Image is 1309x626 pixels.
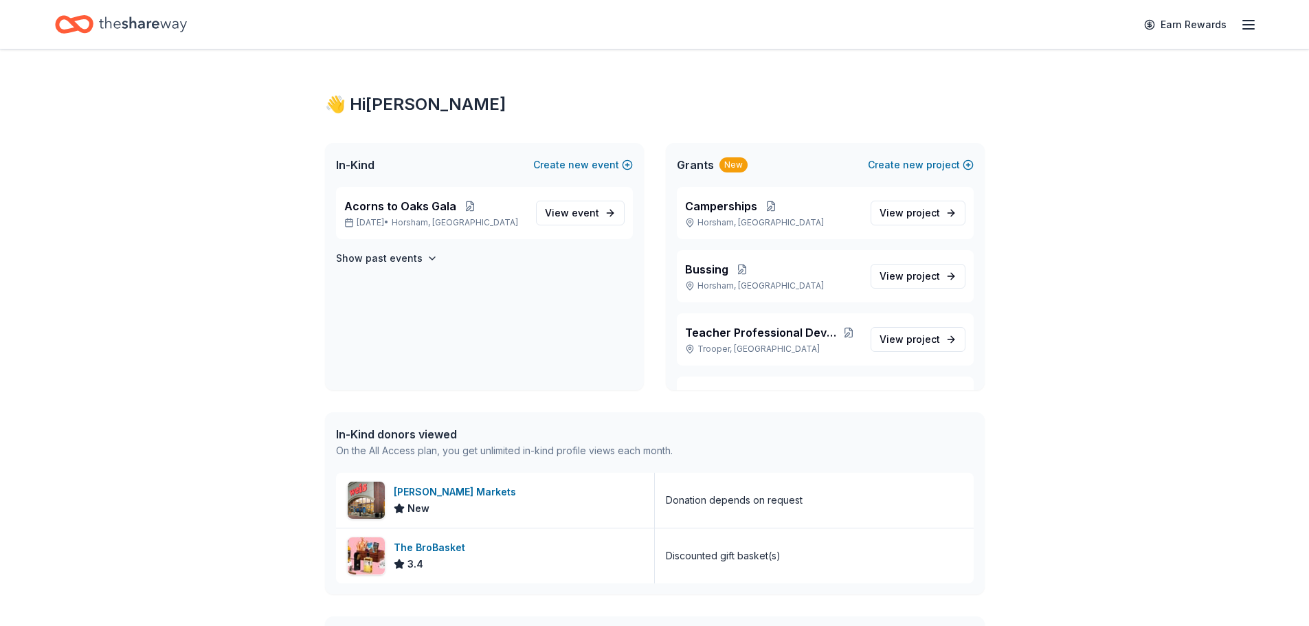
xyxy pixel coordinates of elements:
[666,548,781,564] div: Discounted gift basket(s)
[880,331,940,348] span: View
[572,207,599,219] span: event
[394,539,471,556] div: The BroBasket
[336,157,374,173] span: In-Kind
[325,93,985,115] div: 👋 Hi [PERSON_NAME]
[685,198,757,214] span: Camperships
[906,270,940,282] span: project
[1136,12,1235,37] a: Earn Rewards
[55,8,187,41] a: Home
[568,157,589,173] span: new
[903,157,924,173] span: new
[336,250,423,267] h4: Show past events
[533,157,633,173] button: Createnewevent
[348,482,385,519] img: Image for Weis Markets
[536,201,625,225] a: View event
[906,333,940,345] span: project
[906,207,940,219] span: project
[336,250,438,267] button: Show past events
[677,157,714,173] span: Grants
[880,268,940,284] span: View
[336,443,673,459] div: On the All Access plan, you get unlimited in-kind profile views each month.
[407,556,423,572] span: 3.4
[685,324,838,341] span: Teacher Professional Development
[871,264,965,289] a: View project
[336,426,673,443] div: In-Kind donors viewed
[545,205,599,221] span: View
[719,157,748,172] div: New
[344,217,525,228] p: [DATE] •
[344,198,456,214] span: Acorns to Oaks Gala
[348,537,385,574] img: Image for The BroBasket
[685,261,728,278] span: Bussing
[871,201,965,225] a: View project
[685,217,860,228] p: Horsham, [GEOGRAPHIC_DATA]
[685,388,781,404] span: Youth Enrichment
[868,157,974,173] button: Createnewproject
[685,344,860,355] p: Trooper, [GEOGRAPHIC_DATA]
[666,492,803,508] div: Donation depends on request
[685,280,860,291] p: Horsham, [GEOGRAPHIC_DATA]
[392,217,518,228] span: Horsham, [GEOGRAPHIC_DATA]
[394,484,522,500] div: [PERSON_NAME] Markets
[871,327,965,352] a: View project
[880,205,940,221] span: View
[407,500,429,517] span: New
